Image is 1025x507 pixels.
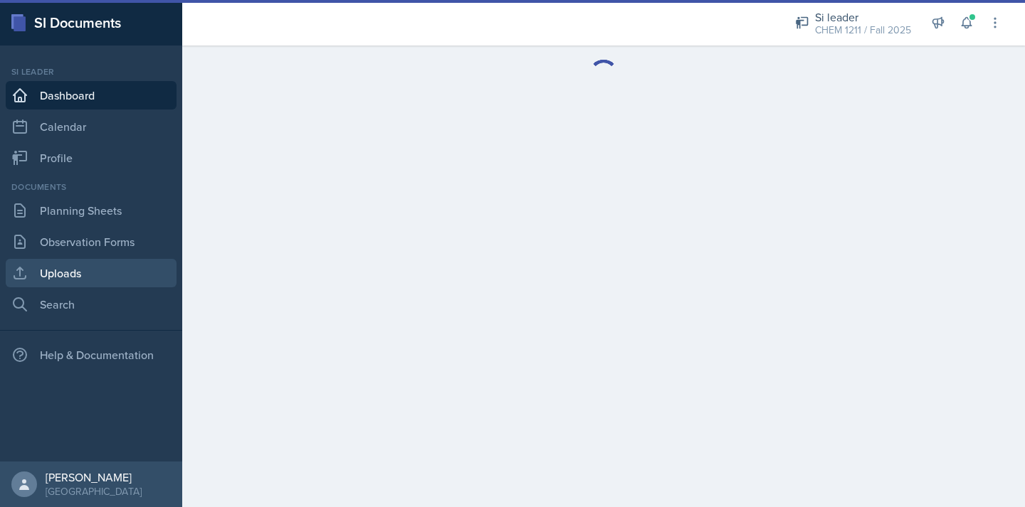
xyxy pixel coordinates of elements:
[6,144,177,172] a: Profile
[6,196,177,225] a: Planning Sheets
[6,181,177,193] div: Documents
[6,341,177,369] div: Help & Documentation
[6,112,177,141] a: Calendar
[6,228,177,256] a: Observation Forms
[815,9,911,26] div: Si leader
[46,484,142,498] div: [GEOGRAPHIC_DATA]
[6,290,177,319] a: Search
[6,81,177,110] a: Dashboard
[46,470,142,484] div: [PERSON_NAME]
[6,65,177,78] div: Si leader
[6,259,177,287] a: Uploads
[815,23,911,38] div: CHEM 1211 / Fall 2025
